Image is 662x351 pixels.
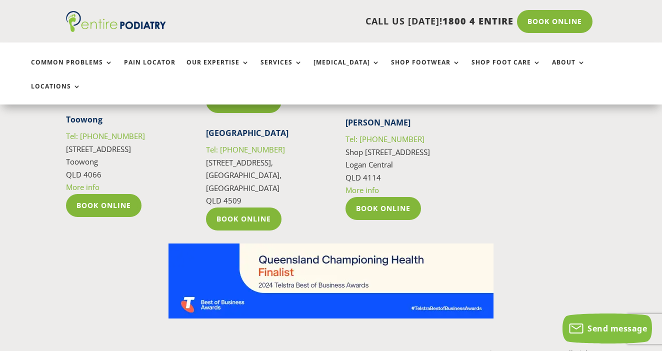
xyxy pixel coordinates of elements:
a: Tel: [PHONE_NUMBER] [66,131,145,141]
a: [MEDICAL_DATA] [313,59,380,80]
strong: [PERSON_NAME] [345,117,410,128]
a: More info [345,185,379,195]
a: Book Online [206,207,281,230]
a: Shop Foot Care [471,59,541,80]
img: Telstra Business Awards QLD State Finalist - Championing Health Category [168,243,493,318]
a: Common Problems [31,59,113,80]
a: Tel: [PHONE_NUMBER] [345,134,424,144]
a: Entire Podiatry [66,24,166,34]
a: Pain Locator [124,59,175,80]
a: More info [66,182,99,192]
a: About [552,59,585,80]
p: Shop [STREET_ADDRESS] Logan Central QLD 4114 [345,133,456,197]
span: 1800 4 ENTIRE [442,15,513,27]
a: Book Online [517,10,592,33]
p: CALL US [DATE]! [186,15,513,28]
a: Shop Footwear [391,59,460,80]
span: Send message [587,323,647,334]
img: logo (1) [66,11,166,32]
button: Send message [562,313,652,343]
strong: [GEOGRAPHIC_DATA] [206,127,288,138]
p: [STREET_ADDRESS], [GEOGRAPHIC_DATA], [GEOGRAPHIC_DATA] QLD 4509 [206,143,316,207]
a: Book Online [66,194,141,217]
a: Locations [31,83,81,104]
a: Services [260,59,302,80]
p: [STREET_ADDRESS] Toowong QLD 4066 [66,130,176,194]
a: Telstra Business Awards QLD State Finalist - Championing Health Category [168,310,493,320]
a: Book Online [345,197,421,220]
a: Our Expertise [186,59,249,80]
strong: Toowong [66,114,102,125]
a: Tel: [PHONE_NUMBER] [206,144,285,154]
